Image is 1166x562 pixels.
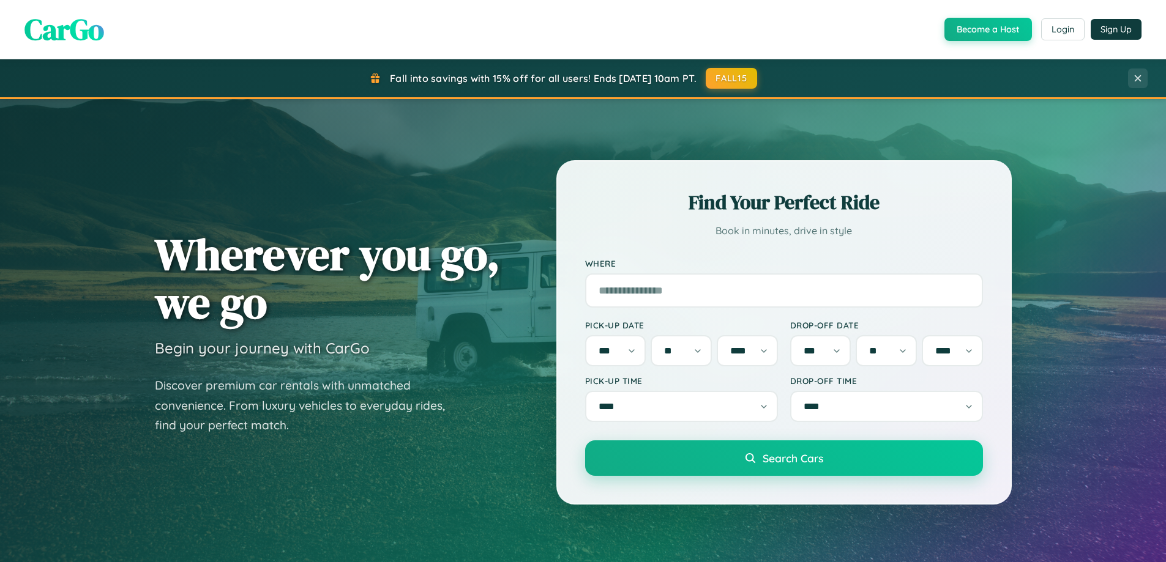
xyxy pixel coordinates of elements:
label: Where [585,258,983,268]
button: Login [1041,18,1085,40]
button: Search Cars [585,440,983,476]
h3: Begin your journey with CarGo [155,339,370,357]
p: Discover premium car rentals with unmatched convenience. From luxury vehicles to everyday rides, ... [155,375,461,435]
label: Pick-up Time [585,375,778,386]
p: Book in minutes, drive in style [585,222,983,240]
h2: Find Your Perfect Ride [585,189,983,216]
span: Search Cars [763,451,823,465]
button: FALL15 [706,68,757,89]
span: Fall into savings with 15% off for all users! Ends [DATE] 10am PT. [390,72,697,84]
label: Drop-off Date [790,320,983,330]
h1: Wherever you go, we go [155,230,500,327]
span: CarGo [24,9,104,50]
label: Drop-off Time [790,375,983,386]
label: Pick-up Date [585,320,778,330]
button: Sign Up [1091,19,1142,40]
button: Become a Host [944,18,1032,41]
